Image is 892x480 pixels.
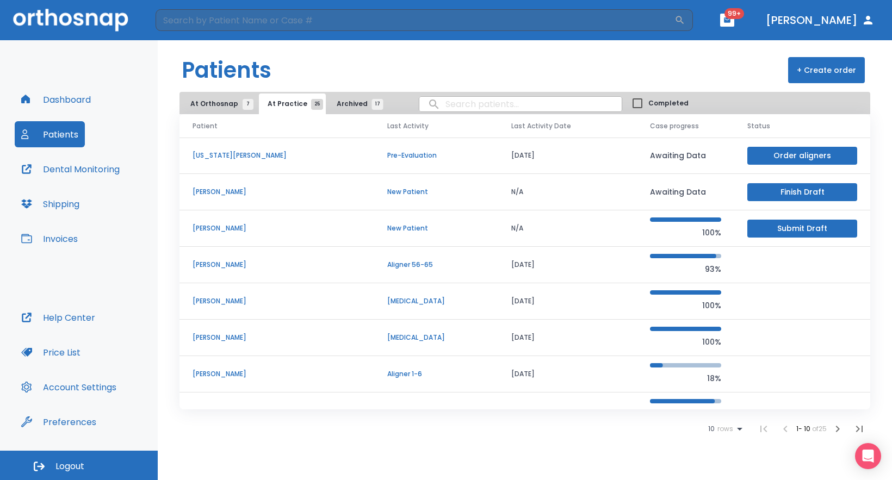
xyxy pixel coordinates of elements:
button: Dashboard [15,86,97,113]
p: [MEDICAL_DATA] [387,333,485,342]
span: Completed [648,98,689,108]
button: Preferences [15,409,103,435]
span: At Orthosnap [190,99,248,109]
span: Patient [193,121,218,131]
p: [PERSON_NAME] [193,333,361,342]
input: Search by Patient Name or Case # [156,9,674,31]
button: Order aligners [747,147,857,165]
td: [DATE] [498,320,637,356]
span: 25 [311,99,323,110]
span: 1 - 10 [796,424,812,433]
p: 18% [650,372,721,385]
div: tabs [182,93,388,114]
div: Open Intercom Messenger [855,443,881,469]
button: [PERSON_NAME] [761,10,879,30]
span: rows [715,425,733,433]
p: [PERSON_NAME] [193,296,361,306]
button: Account Settings [15,374,123,400]
span: 99+ [724,8,744,19]
td: [DATE] [498,247,637,283]
input: search [419,93,622,115]
button: Patients [15,121,85,147]
button: Price List [15,339,87,365]
h1: Patients [182,54,271,86]
p: 93% [650,263,721,276]
p: 100% [650,226,721,239]
p: Aligner 1-6 [387,369,485,379]
p: Pre-Evaluation [387,151,485,160]
p: [PERSON_NAME] [193,369,361,379]
span: Archived [337,99,377,109]
button: Dental Monitoring [15,156,126,182]
p: [MEDICAL_DATA] [387,296,485,306]
p: Aligner 56-65 [387,260,485,270]
td: N/A [498,210,637,247]
img: Orthosnap [13,9,128,31]
p: New Patient [387,187,485,197]
button: Shipping [15,191,86,217]
p: New Patient [387,223,485,233]
span: Last Activity [387,121,429,131]
button: + Create order [788,57,865,83]
span: 17 [372,99,383,110]
td: [DATE] [498,356,637,392]
button: Submit Draft [747,220,857,238]
td: [DATE] [498,138,637,174]
p: 100% [650,335,721,348]
span: At Practice [268,99,317,109]
p: 91% [650,408,721,421]
button: Finish Draft [747,183,857,201]
span: Case progress [650,121,699,131]
td: N/A [498,174,637,210]
span: Logout [55,460,84,472]
button: Help Center [15,304,102,331]
button: Invoices [15,226,84,252]
span: 10 [708,425,715,433]
p: 100% [650,299,721,312]
span: Status [747,121,770,131]
span: 7 [243,99,253,110]
p: [US_STATE][PERSON_NAME] [193,151,361,160]
span: of 25 [812,424,827,433]
p: [PERSON_NAME] [193,223,361,233]
p: [PERSON_NAME] [193,187,361,197]
p: Awaiting Data [650,149,721,162]
span: Last Activity Date [511,121,571,131]
p: Awaiting Data [650,185,721,198]
td: [DATE] [498,392,637,445]
p: [PERSON_NAME] [193,260,361,270]
td: [DATE] [498,283,637,320]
